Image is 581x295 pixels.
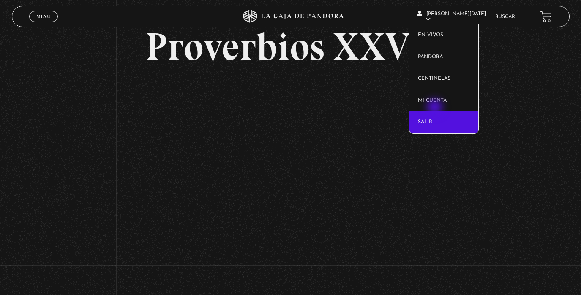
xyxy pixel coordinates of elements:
[145,27,435,66] h2: Proverbios XXV
[145,79,435,272] iframe: Dailymotion video player – Proverbio XXV
[36,14,50,19] span: Menu
[495,14,515,19] a: Buscar
[409,111,478,133] a: Salir
[409,90,478,112] a: Mi cuenta
[540,11,552,22] a: View your shopping cart
[417,11,486,22] span: [PERSON_NAME][DATE]
[33,21,53,27] span: Cerrar
[409,46,478,68] a: Pandora
[409,24,478,46] a: En vivos
[409,68,478,90] a: Centinelas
